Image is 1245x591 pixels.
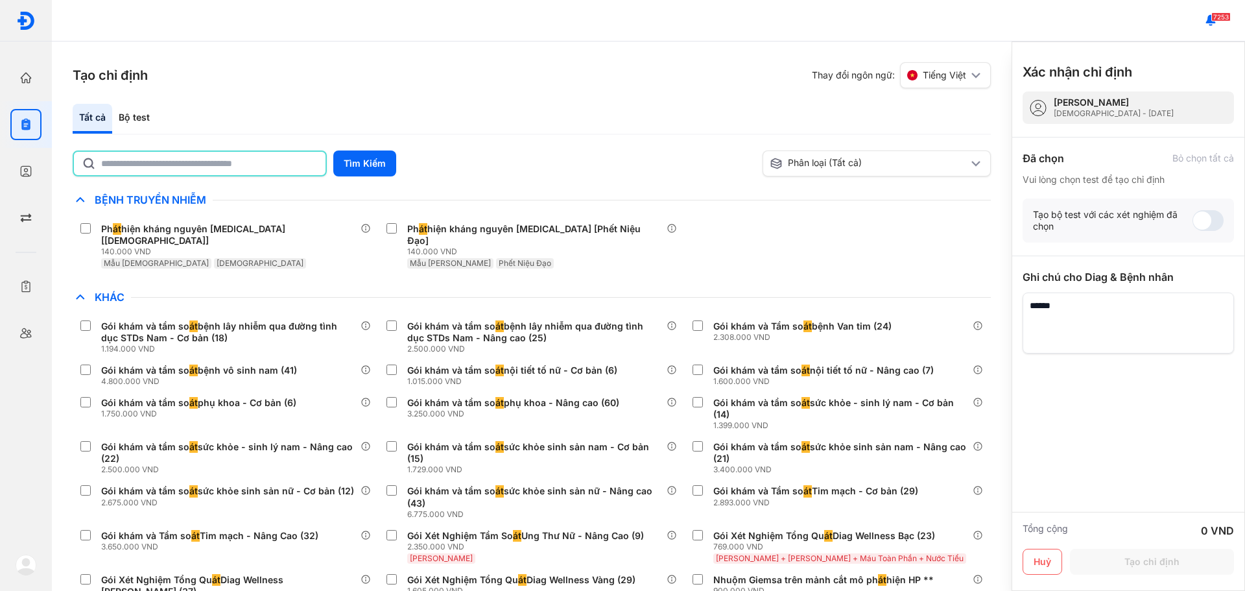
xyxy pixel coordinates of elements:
span: Tiếng Việt [923,69,966,81]
div: Gói khám và tầm so sức khỏe sinh sản nam - Nâng cao (21) [713,441,967,464]
span: át [513,530,521,542]
h3: Xác nhận chỉ định [1023,63,1132,81]
div: 2.893.000 VND [713,498,923,508]
button: Tìm Kiếm [333,151,396,176]
div: 2.500.000 VND [101,464,361,475]
div: Tổng cộng [1023,523,1068,538]
div: 140.000 VND [101,247,361,257]
span: át [113,223,121,235]
div: Nhuộm Giemsa trên mảnh cắt mô ph hiện HP ** [713,574,934,586]
span: [DEMOGRAPHIC_DATA] [217,258,303,268]
span: Khác [88,291,131,304]
span: át [212,574,220,586]
span: át [191,530,200,542]
div: Bộ test [112,104,156,134]
div: Ph hiện kháng nguyên [MEDICAL_DATA] [[DEMOGRAPHIC_DATA]] [101,223,355,247]
div: Gói khám và Tầm so bệnh Van tim (24) [713,320,892,332]
div: Gói Xét Nghiệm Tổng Qu Diag Wellness Vàng (29) [407,574,635,586]
span: át [824,530,833,542]
div: 2.675.000 VND [101,498,359,508]
div: Vui lòng chọn test để tạo chỉ định [1023,174,1234,186]
span: [PERSON_NAME] + [PERSON_NAME] + Máu Toàn Phần + Nước Tiểu [716,553,964,563]
div: Gói khám và tầm so phụ khoa - Cơ bản (6) [101,397,296,409]
span: [PERSON_NAME] [410,553,473,563]
div: 1.194.000 VND [101,344,361,354]
div: Gói khám và tầm so phụ khoa - Nâng cao (60) [407,397,619,409]
div: Tất cả [73,104,112,134]
div: 3.250.000 VND [407,409,624,419]
span: át [419,223,427,235]
span: át [518,574,527,586]
div: 140.000 VND [407,247,667,257]
div: Tạo bộ test với các xét nghiệm đã chọn [1033,209,1192,232]
span: át [495,320,504,332]
div: 1.750.000 VND [101,409,302,419]
span: át [495,441,504,453]
div: 1.729.000 VND [407,464,667,475]
div: 6.775.000 VND [407,509,667,520]
h3: Tạo chỉ định [73,66,148,84]
button: Huỷ [1023,549,1062,575]
div: Gói khám và tầm so bệnh lây nhiễm qua đường tình dục STDs Nam - Nâng cao (25) [407,320,661,344]
div: Gói khám và Tầm so Tim mạch - Cơ bản (29) [713,485,918,497]
span: át [189,365,198,376]
button: Tạo chỉ định [1070,549,1234,575]
img: logo [16,555,36,575]
div: Gói Xét Nghiệm Tầm So Ung Thư Nữ - Nâng Cao (9) [407,530,644,542]
div: Gói Xét Nghiệm Tổng Qu Diag Wellness Bạc (23) [713,530,935,542]
div: 1.399.000 VND [713,420,973,431]
div: Thay đổi ngôn ngữ: [812,62,991,88]
div: Gói khám và tầm so sức khỏe - sinh lý nam - Nâng cao (22) [101,441,355,464]
span: át [189,397,198,409]
div: [PERSON_NAME] [1054,97,1174,108]
span: át [801,441,810,453]
span: át [189,485,198,497]
div: 769.000 VND [713,542,969,552]
span: át [801,397,810,409]
div: 2.500.000 VND [407,344,667,354]
span: 7253 [1211,12,1231,21]
div: Ghi chú cho Diag & Bệnh nhân [1023,269,1234,285]
div: Gói khám và tầm so sức khỏe sinh sản nữ - Cơ bản (12) [101,485,354,497]
div: Ph hiện kháng nguyên [MEDICAL_DATA] [Phết Niệu Đạo] [407,223,661,247]
div: Phân loại (Tất cả) [770,157,968,170]
span: át [189,441,198,453]
div: 2.350.000 VND [407,542,649,552]
div: Đã chọn [1023,151,1064,166]
span: át [878,574,886,586]
span: át [803,320,812,332]
span: át [495,397,504,409]
span: Bệnh Truyền Nhiễm [88,193,213,206]
div: Gói khám và Tầm so Tim mạch - Nâng Cao (32) [101,530,318,542]
span: át [801,365,810,376]
img: logo [16,11,36,30]
div: 0 VND [1201,523,1234,538]
span: át [803,485,812,497]
span: Phết Niệu Đạo [499,258,551,268]
div: [DEMOGRAPHIC_DATA] - [DATE] [1054,108,1174,119]
span: át [189,320,198,332]
div: 3.400.000 VND [713,464,973,475]
div: 4.800.000 VND [101,376,302,387]
div: 1.600.000 VND [713,376,939,387]
div: Gói khám và tầm so nội tiết tố nữ - Cơ bản (6) [407,365,617,376]
div: Gói khám và tầm so sức khỏe - sinh lý nam - Cơ bản (14) [713,397,967,420]
div: 3.650.000 VND [101,542,324,552]
div: Bỏ chọn tất cả [1172,152,1234,164]
div: Gói khám và tầm so nội tiết tố nữ - Nâng cao (7) [713,365,934,376]
span: Mẫu [PERSON_NAME] [410,258,491,268]
div: Gói khám và tầm so sức khỏe sinh sản nam - Cơ bản (15) [407,441,661,464]
div: Gói khám và tầm so sức khỏe sinh sản nữ - Nâng cao (43) [407,485,661,509]
span: Mẫu [DEMOGRAPHIC_DATA] [104,258,209,268]
span: át [495,485,504,497]
div: Gói khám và tầm so bệnh vô sinh nam (41) [101,365,297,376]
div: 1.015.000 VND [407,376,622,387]
span: át [495,365,504,376]
div: Gói khám và tầm so bệnh lây nhiễm qua đường tình dục STDs Nam - Cơ bản (18) [101,320,355,344]
div: 2.308.000 VND [713,332,897,343]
